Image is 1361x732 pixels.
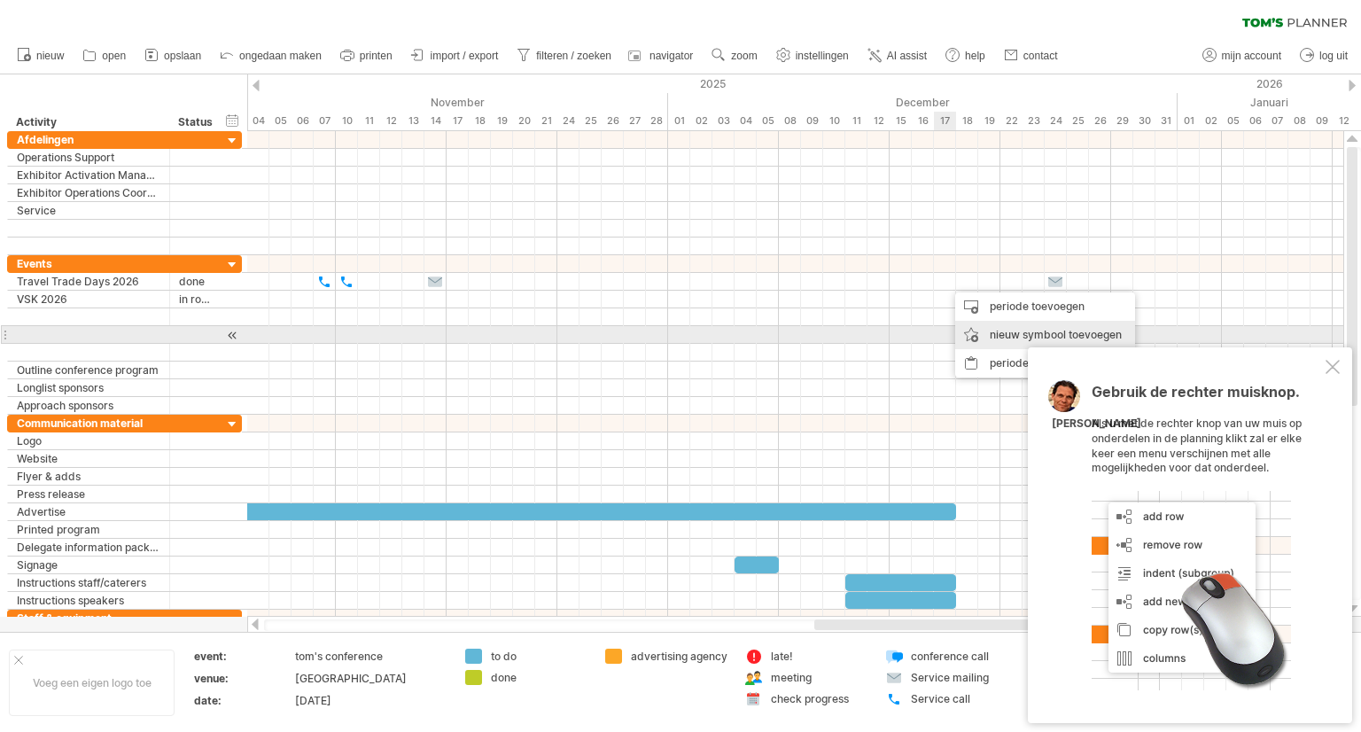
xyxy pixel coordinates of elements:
div: done [491,670,587,685]
div: donderdag, 6 November 2025 [292,112,314,130]
div: maandag, 29 December 2025 [1111,112,1133,130]
div: Approach sponsors [17,397,160,414]
div: dinsdag, 9 December 2025 [801,112,823,130]
div: vrijdag, 19 December 2025 [978,112,1000,130]
div: Instructions speakers [17,592,160,609]
div: donderdag, 20 November 2025 [513,112,535,130]
div: [GEOGRAPHIC_DATA] [295,671,444,686]
div: donderdag, 1 Januari 2026 [1178,112,1200,130]
div: dinsdag, 25 November 2025 [579,112,602,130]
div: vrijdag, 2 Januari 2026 [1200,112,1222,130]
div: late! [771,649,867,664]
div: dinsdag, 4 November 2025 [247,112,269,130]
div: check progress [771,691,867,706]
div: Outline conference program [17,362,160,378]
div: periode/symbool plakken [955,349,1135,378]
div: vrijdag, 26 December 2025 [1089,112,1111,130]
div: Service mailing [911,670,1007,685]
div: done [179,273,214,290]
div: Advertise [17,503,160,520]
a: open [78,44,131,67]
a: import / export [407,44,504,67]
a: opslaan [140,44,206,67]
a: zoom [707,44,762,67]
div: vrijdag, 12 December 2025 [867,112,890,130]
span: help [965,50,985,62]
div: woensdag, 10 December 2025 [823,112,845,130]
div: maandag, 1 December 2025 [668,112,690,130]
span: log uit [1319,50,1348,62]
div: Longlist sponsors [17,379,160,396]
div: vrijdag, 9 Januari 2026 [1310,112,1333,130]
div: woensdag, 5 November 2025 [269,112,292,130]
div: Press release [17,486,160,502]
div: Communication material [17,415,160,432]
a: ongedaan maken [215,44,327,67]
div: Signage [17,557,160,573]
span: open [102,50,126,62]
div: Instructions staff/caterers [17,574,160,591]
div: vrijdag, 7 November 2025 [314,112,336,130]
span: navigator [649,50,693,62]
span: AI assist [887,50,927,62]
div: Voeg een eigen logo toe [9,650,175,716]
div: donderdag, 8 Januari 2026 [1288,112,1310,130]
div: vrijdag, 28 November 2025 [646,112,668,130]
div: Exhibitor Operations Coordinator [17,184,160,201]
a: contact [999,44,1063,67]
div: meeting [771,670,867,685]
div: in rogress [179,291,214,308]
div: donderdag, 4 December 2025 [735,112,757,130]
div: Printed program [17,521,160,538]
div: date: [194,693,292,708]
a: instellingen [772,44,854,67]
div: dinsdag, 23 December 2025 [1023,112,1045,130]
div: woensdag, 26 November 2025 [602,112,624,130]
div: Als u met de rechter knop van uw muis op onderdelen in de planning klikt zal er elke keer een men... [1092,385,1322,690]
div: VSK 2026 [17,291,160,308]
div: woensdag, 3 December 2025 [712,112,735,130]
div: woensdag, 24 December 2025 [1045,112,1067,130]
div: donderdag, 27 November 2025 [624,112,646,130]
span: printen [360,50,393,62]
div: Operations Support [17,149,160,166]
div: donderdag, 18 December 2025 [956,112,978,130]
div: donderdag, 11 December 2025 [845,112,867,130]
div: Service [17,202,160,219]
div: Flyer & adds [17,468,160,485]
div: woensdag, 7 Januari 2026 [1266,112,1288,130]
div: venue: [194,671,292,686]
div: maandag, 8 December 2025 [779,112,801,130]
span: instellingen [796,50,849,62]
a: navigator [626,44,698,67]
div: maandag, 12 Januari 2026 [1333,112,1355,130]
div: maandag, 17 November 2025 [447,112,469,130]
div: nieuw symbool toevoegen [955,321,1135,349]
div: woensdag, 31 December 2025 [1155,112,1178,130]
a: printen [336,44,398,67]
span: mijn account [1222,50,1281,62]
div: maandag, 24 November 2025 [557,112,579,130]
div: donderdag, 13 November 2025 [402,112,424,130]
div: maandag, 15 December 2025 [890,112,912,130]
div: conference call [911,649,1007,664]
a: mijn account [1198,44,1287,67]
div: Afdelingen [17,131,160,148]
div: Staff & equipment [17,610,160,627]
div: woensdag, 17 December 2025 [934,112,956,130]
span: ongedaan maken [239,50,322,62]
div: maandag, 5 Januari 2026 [1222,112,1244,130]
div: to do [491,649,587,664]
span: contact [1023,50,1058,62]
span: nieuw [36,50,64,62]
div: [PERSON_NAME] [1052,417,1141,432]
div: November 2025 [225,93,668,112]
a: filteren / zoeken [512,44,617,67]
div: Service call [911,691,1007,706]
div: Website [17,450,160,467]
div: dinsdag, 16 December 2025 [912,112,934,130]
div: dinsdag, 18 November 2025 [469,112,491,130]
a: log uit [1295,44,1353,67]
div: dinsdag, 2 December 2025 [690,112,712,130]
span: Gebruik de rechter muisknop. [1092,383,1300,409]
